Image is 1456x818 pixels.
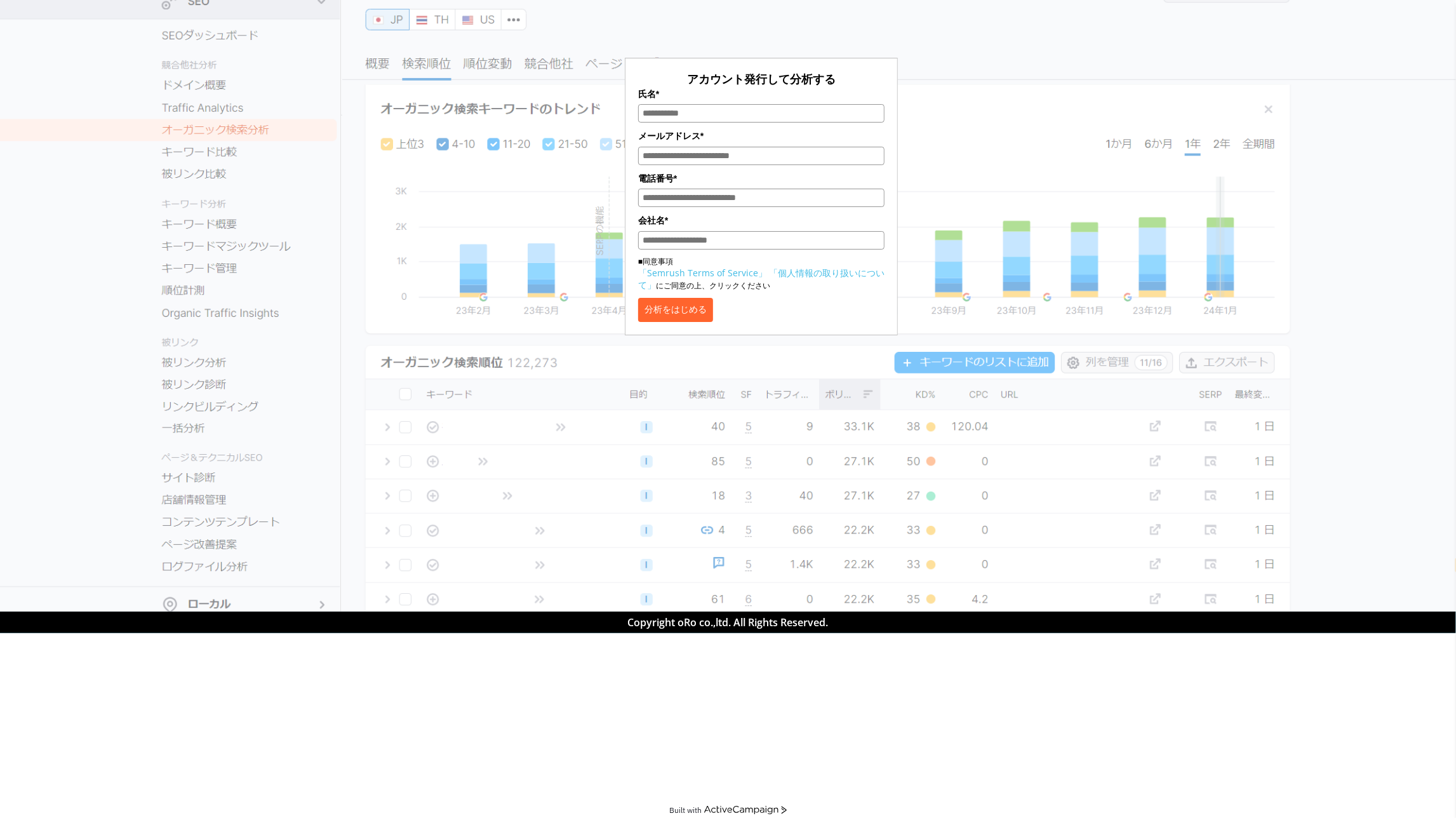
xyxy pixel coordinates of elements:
label: メールアドレス* [638,129,885,143]
a: 「Semrush Terms of Service」 [638,267,767,279]
span: Copyright oRo co.,ltd. All Rights Reserved. [628,615,829,629]
button: 分析をはじめる [638,298,713,322]
a: 「個人情報の取り扱いについて」 [638,267,885,291]
p: ■同意事項 にご同意の上、クリックください [638,256,885,292]
div: Built with [669,805,702,815]
label: 電話番号* [638,171,885,185]
span: アカウント発行して分析する [687,71,836,86]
